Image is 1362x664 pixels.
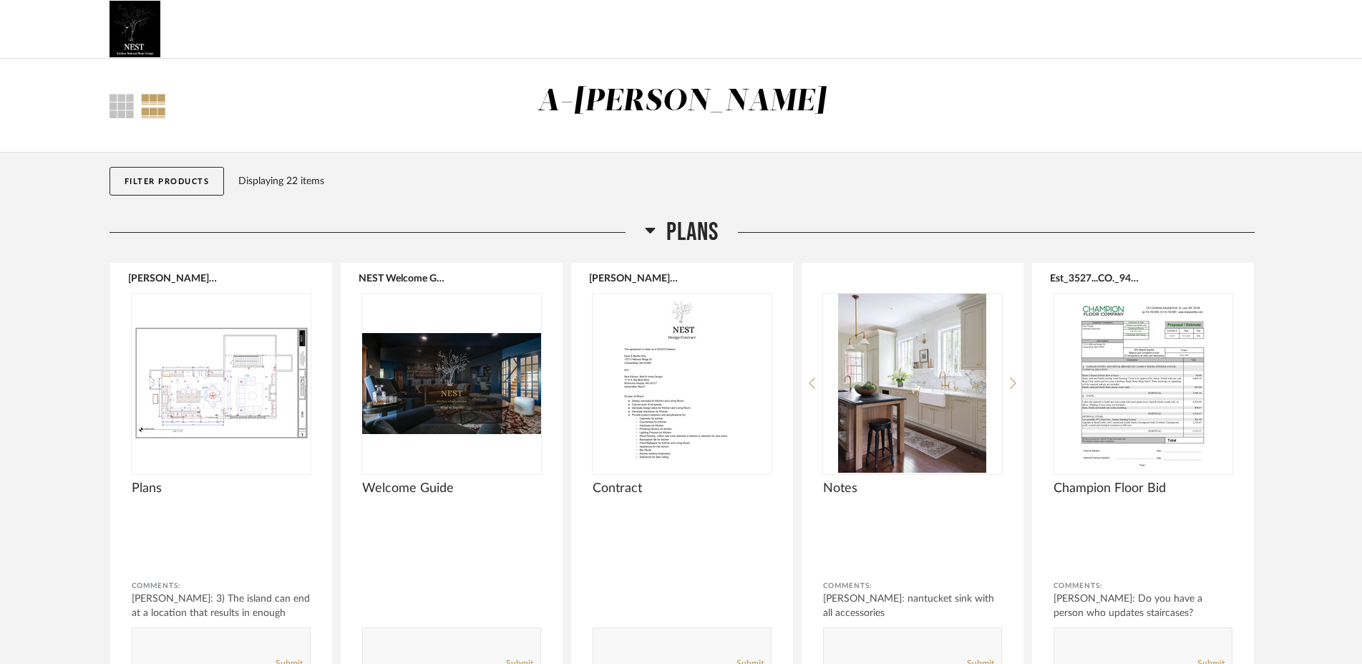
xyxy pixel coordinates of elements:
[823,481,1002,496] span: Notes
[128,272,218,284] button: [PERSON_NAME] [DATE].pdf
[132,579,311,593] div: Comments:
[823,294,1002,473] img: undefined
[666,217,719,248] span: Plans
[359,272,448,284] button: NEST Welcome Guide.pdf
[110,167,225,196] button: Filter Products
[823,592,1002,620] div: [PERSON_NAME]: nantucket sink with all accessories
[823,579,1002,593] div: Comments:
[132,481,311,496] span: Plans
[589,272,678,284] button: [PERSON_NAME] Des... 5 13 PM.pdf
[110,1,160,58] img: 66686036-b6c6-4663-8f7f-c6259b213059.jpg
[238,173,1247,189] div: Displaying 22 items
[537,87,827,117] div: A-[PERSON_NAME]
[362,294,541,473] img: undefined
[1054,592,1232,635] div: [PERSON_NAME]: Do you have a person who updates staircases? Champion doesn't ...
[1054,294,1232,473] img: undefined
[132,592,311,635] div: [PERSON_NAME]: 3) The island can end at a location that results in enough room to...
[593,481,772,496] span: Contract
[132,294,311,473] img: undefined
[593,294,772,473] img: undefined
[362,481,541,496] span: Welcome Guide
[1050,272,1139,284] button: Est_3527...CO._9492.pdf
[1054,579,1232,593] div: Comments:
[1054,481,1232,496] span: Champion Floor Bid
